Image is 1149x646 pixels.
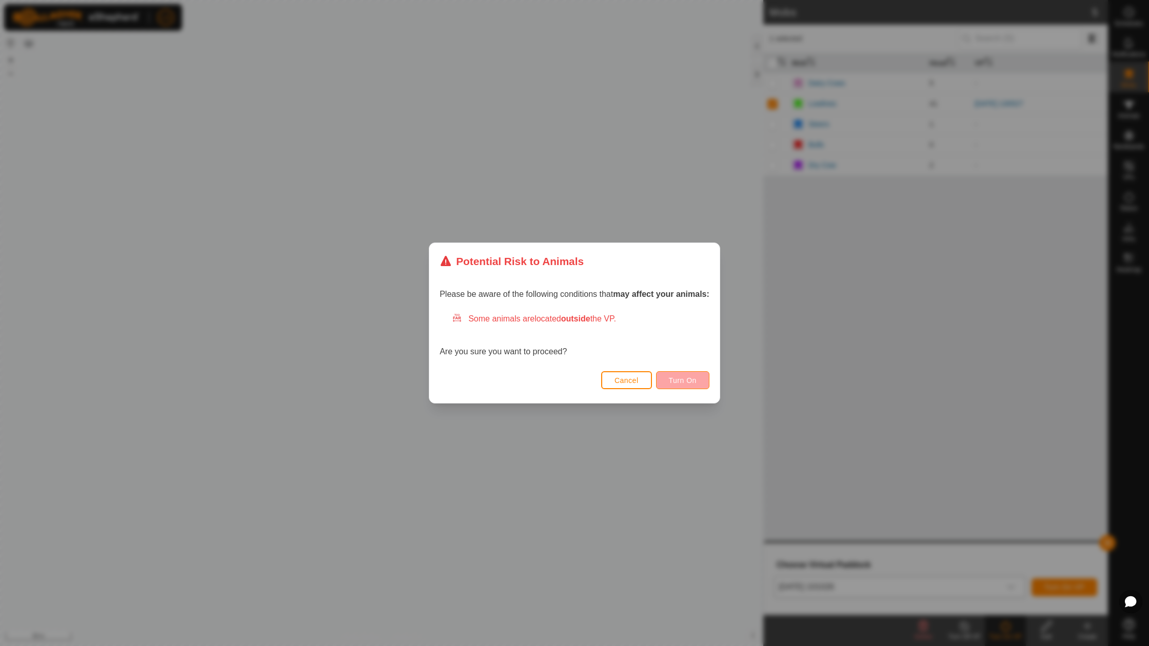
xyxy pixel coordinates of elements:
button: Cancel [601,371,652,389]
span: Please be aware of the following conditions that [440,290,709,298]
span: Turn On [669,376,697,385]
div: Potential Risk to Animals [440,253,584,269]
button: Turn On [656,371,709,389]
strong: outside [561,314,590,323]
span: Cancel [615,376,639,385]
div: Are you sure you want to proceed? [440,313,709,358]
strong: may affect your animals: [613,290,709,298]
span: located the VP. [534,314,616,323]
div: Some animals are [452,313,709,325]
